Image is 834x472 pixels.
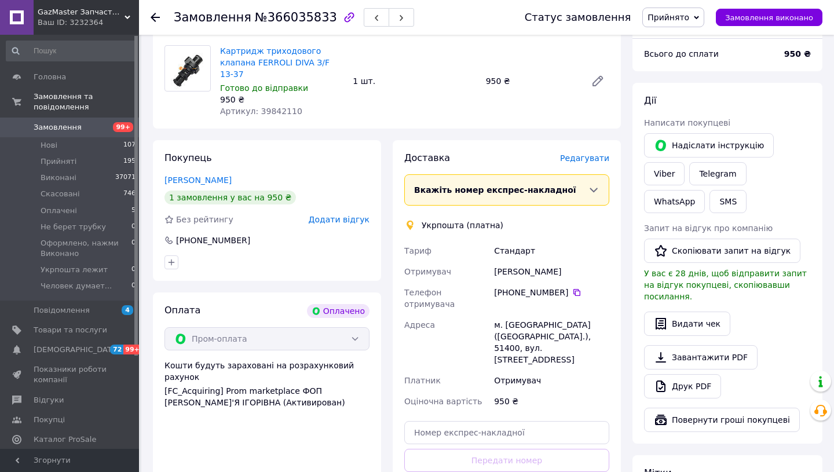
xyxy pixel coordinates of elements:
[164,385,370,408] div: [FC_Acquiring] Prom marketplace ФОП [PERSON_NAME]'Я ІГОРІВНА (Активирован)
[38,17,139,28] div: Ваш ID: 3232364
[115,173,136,183] span: 37071
[41,173,76,183] span: Виконані
[34,305,90,316] span: Повідомлення
[644,269,807,301] span: У вас є 28 днів, щоб відправити запит на відгук покупцеві, скопіювавши посилання.
[644,162,685,185] a: Viber
[38,7,125,17] span: GazMaster Запчастини та комплектуючі до газового обладнання
[110,345,123,354] span: 72
[34,325,107,335] span: Товари та послуги
[414,185,576,195] span: Вкажіть номер експрес-накладної
[113,122,133,132] span: 99+
[220,94,343,105] div: 950 ₴
[492,314,612,370] div: м. [GEOGRAPHIC_DATA] ([GEOGRAPHIC_DATA].), 51400, вул. [STREET_ADDRESS]
[131,281,136,291] span: 0
[123,345,142,354] span: 99+
[34,415,65,425] span: Покупці
[716,9,822,26] button: Замовлення виконано
[309,215,370,224] span: Додати відгук
[644,408,800,432] button: Повернути гроші покупцеві
[644,312,730,336] button: Видати чек
[709,190,747,213] button: SMS
[171,46,205,91] img: Картридж триходового клапана FERROLI DIVA З/F 13-37
[131,265,136,275] span: 0
[34,434,96,445] span: Каталог ProSale
[419,219,506,231] div: Укрпошта (платна)
[492,240,612,261] div: Стандарт
[164,152,212,163] span: Покупець
[123,189,136,199] span: 746
[404,397,482,406] span: Оціночна вартість
[525,12,631,23] div: Статус замовлення
[220,107,302,116] span: Артикул: 39842110
[34,345,119,355] span: [DEMOGRAPHIC_DATA]
[255,10,337,24] span: №366035833
[404,246,431,255] span: Тариф
[307,304,370,318] div: Оплачено
[164,305,200,316] span: Оплата
[404,267,451,276] span: Отримувач
[644,239,800,263] button: Скопіювати запит на відгук
[404,152,450,163] span: Доставка
[404,376,441,385] span: Платник
[644,190,705,213] a: WhatsApp
[492,391,612,412] div: 950 ₴
[220,46,330,79] a: Картридж триходового клапана FERROLI DIVA З/F 13-37
[122,305,133,315] span: 4
[644,374,721,398] a: Друк PDF
[41,265,108,275] span: Укрпошта лежит
[725,13,813,22] span: Замовлення виконано
[404,320,435,330] span: Адреса
[492,370,612,391] div: Отримувач
[220,83,308,93] span: Готово до відправки
[41,156,76,167] span: Прийняті
[41,222,106,232] span: Не берет трубку
[174,10,251,24] span: Замовлення
[123,140,136,151] span: 107
[41,206,77,216] span: Оплачені
[404,421,609,444] input: Номер експрес-накладної
[586,69,609,93] a: Редагувати
[34,364,107,385] span: Показники роботи компанії
[644,133,774,158] button: Надіслати інструкцію
[131,222,136,232] span: 0
[34,395,64,405] span: Відгуки
[164,191,296,204] div: 1 замовлення у вас на 950 ₴
[492,261,612,282] div: [PERSON_NAME]
[784,49,811,58] b: 950 ₴
[34,72,66,82] span: Головна
[41,238,131,259] span: Оформлено, нажми Виконано
[131,206,136,216] span: 5
[41,189,80,199] span: Скасовані
[41,140,57,151] span: Нові
[348,73,481,89] div: 1 шт.
[644,224,773,233] span: Запит на відгук про компанію
[34,92,139,112] span: Замовлення та повідомлення
[175,235,251,246] div: [PHONE_NUMBER]
[560,153,609,163] span: Редагувати
[644,49,719,58] span: Всього до сплати
[123,156,136,167] span: 195
[648,13,689,22] span: Прийнято
[164,360,370,408] div: Кошти будуть зараховані на розрахунковий рахунок
[404,288,455,309] span: Телефон отримувача
[34,122,82,133] span: Замовлення
[164,175,232,185] a: [PERSON_NAME]
[689,162,746,185] a: Telegram
[494,287,609,298] div: [PHONE_NUMBER]
[481,73,581,89] div: 950 ₴
[644,345,758,369] a: Завантажити PDF
[6,41,137,61] input: Пошук
[176,215,233,224] span: Без рейтингу
[644,118,730,127] span: Написати покупцеві
[644,95,656,106] span: Дії
[41,281,112,291] span: Человек думает...
[131,238,136,259] span: 0
[151,12,160,23] div: Повернутися назад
